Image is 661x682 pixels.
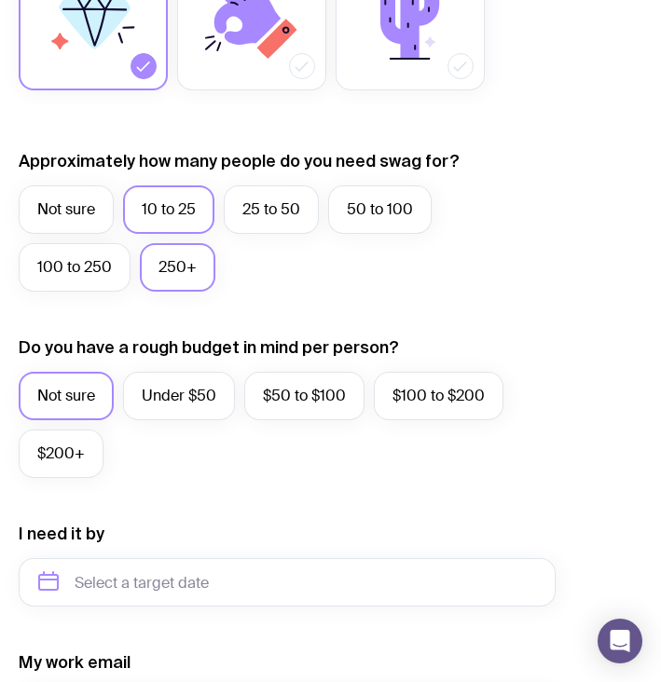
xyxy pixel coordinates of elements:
label: Do you have a rough budget in mind per person? [19,336,399,359]
label: $100 to $200 [374,372,503,420]
label: Not sure [19,372,114,420]
label: My work email [19,651,131,674]
label: I need it by [19,523,104,545]
label: 100 to 250 [19,243,131,292]
label: 10 to 25 [123,185,214,234]
label: Under $50 [123,372,235,420]
label: Not sure [19,185,114,234]
label: 50 to 100 [328,185,432,234]
label: Approximately how many people do you need swag for? [19,150,460,172]
label: $50 to $100 [244,372,365,420]
div: Open Intercom Messenger [598,619,642,663]
label: 250+ [140,243,215,292]
input: Select a target date [19,558,556,607]
label: 25 to 50 [224,185,319,234]
label: $200+ [19,430,103,478]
